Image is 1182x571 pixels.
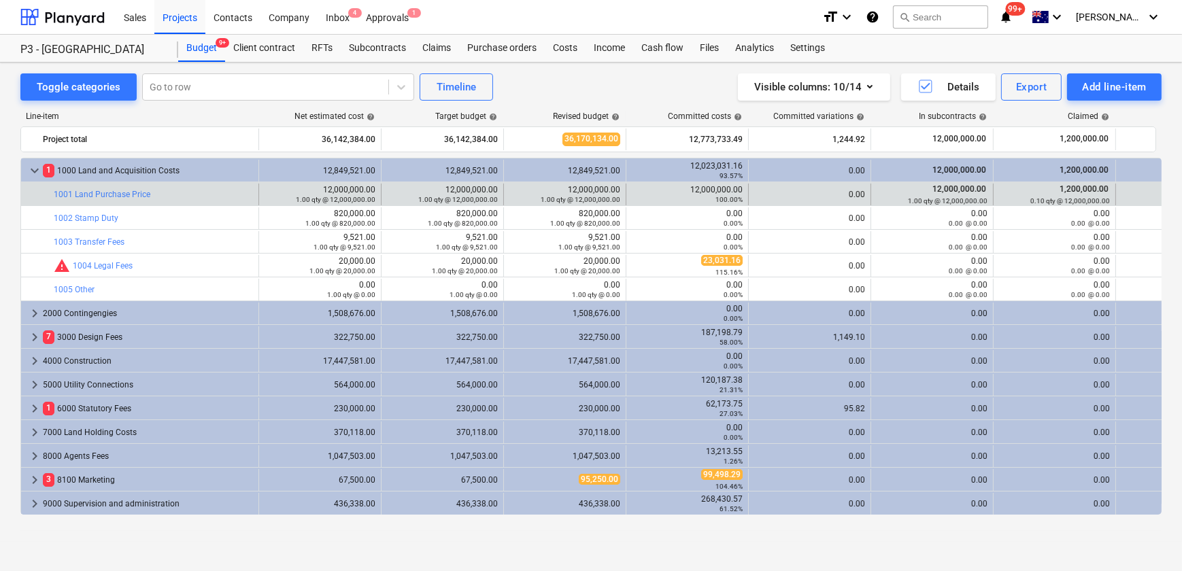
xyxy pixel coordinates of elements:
small: 21.31% [720,386,743,394]
div: 0.00 [632,209,743,228]
small: 0.00 @ 0.00 [949,291,987,298]
div: 230,000.00 [265,404,375,413]
div: 1,508,676.00 [387,309,498,318]
div: 820,000.00 [265,209,375,228]
div: 12,849,521.00 [265,166,375,175]
div: 0.00 [877,256,987,275]
span: 1 [43,402,54,415]
a: Settings [782,35,833,62]
div: Net estimated cost [294,111,375,121]
a: 1004 Legal Fees [73,261,133,271]
div: 0.00 [999,451,1110,461]
div: 0.00 [999,428,1110,437]
div: Committed variations [773,111,864,121]
div: 17,447,581.00 [509,356,620,366]
div: Budget [178,35,225,62]
div: 36,142,384.00 [387,128,498,150]
span: [PERSON_NAME] [1076,12,1144,22]
div: 0.00 [632,304,743,323]
div: 0.00 [999,309,1110,318]
span: keyboard_arrow_right [27,305,43,322]
small: 0.00% [724,362,743,370]
div: 12,849,521.00 [387,166,498,175]
div: 0.00 [632,351,743,370]
div: 36,142,384.00 [265,128,375,150]
a: Client contract [225,35,303,62]
small: 0.00% [724,220,743,227]
div: 0.00 [999,404,1110,413]
div: 0.00 [754,309,865,318]
div: 9,521.00 [509,232,620,252]
span: keyboard_arrow_right [27,496,43,512]
small: 0.00 @ 0.00 [949,243,987,251]
small: 0.00 @ 0.00 [1071,291,1110,298]
span: help [609,113,620,121]
div: 17,447,581.00 [387,356,498,366]
a: RFTs [303,35,341,62]
a: 1003 Transfer Fees [54,237,124,247]
span: help [854,113,864,121]
div: 9000 Supervision and administration [43,493,253,515]
small: 27.03% [720,410,743,417]
small: 1.00 qty @ 20,000.00 [309,267,375,275]
small: 1.00 qty @ 12,000,000.00 [541,196,620,203]
small: 1.00 qty @ 0.00 [572,291,620,298]
a: Purchase orders [459,35,545,62]
small: 1.26% [724,457,743,465]
div: 12,000,000.00 [632,185,743,204]
div: 20,000.00 [265,256,375,275]
div: In subcontracts [919,111,987,121]
span: keyboard_arrow_right [27,329,43,345]
a: Budget9+ [178,35,225,62]
div: 5000 Utility Connections [43,374,253,396]
small: 0.00 @ 0.00 [1071,243,1110,251]
small: 0.00% [724,315,743,322]
div: 7000 Land Holding Costs [43,421,253,443]
span: 7 [43,330,54,343]
span: keyboard_arrow_down [27,162,43,179]
span: help [364,113,375,121]
div: 370,118.00 [387,428,498,437]
div: 3000 Design Fees [43,326,253,348]
div: 0.00 [877,332,987,342]
span: keyboard_arrow_right [27,353,43,369]
i: Knowledge base [866,9,879,25]
div: 0.00 [877,499,987,508]
div: 436,338.00 [265,499,375,508]
div: 1000 Land and Acquisition Costs [43,160,253,181]
span: help [486,113,497,121]
div: 62,173.75 [632,399,743,418]
span: keyboard_arrow_right [27,472,43,488]
small: 93.57% [720,172,743,179]
div: 0.00 [877,232,987,252]
button: Details [901,73,996,101]
i: format_size [822,9,839,25]
div: 0.00 [754,475,865,485]
span: Committed costs exceed revised budget [54,258,70,274]
div: 0.00 [632,232,743,252]
div: 1,508,676.00 [265,309,375,318]
div: 1,149.10 [754,332,865,342]
span: keyboard_arrow_right [27,400,43,417]
div: 12,773,733.49 [632,128,743,150]
a: Subcontracts [341,35,414,62]
div: Add line-item [1082,78,1147,96]
div: 370,118.00 [265,428,375,437]
small: 1.00 qty @ 820,000.00 [550,220,620,227]
div: 820,000.00 [509,209,620,228]
div: 0.00 [999,475,1110,485]
div: 12,000,000.00 [265,185,375,204]
span: 1,200,000.00 [1058,133,1110,145]
span: 3 [43,473,54,486]
div: 1,047,503.00 [509,451,620,461]
a: Cash flow [633,35,692,62]
div: Details [917,78,979,96]
div: 230,000.00 [509,404,620,413]
div: 0.00 [754,356,865,366]
div: 67,500.00 [387,475,498,485]
a: 1002 Stamp Duty [54,213,118,223]
div: 268,430.57 [632,494,743,513]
